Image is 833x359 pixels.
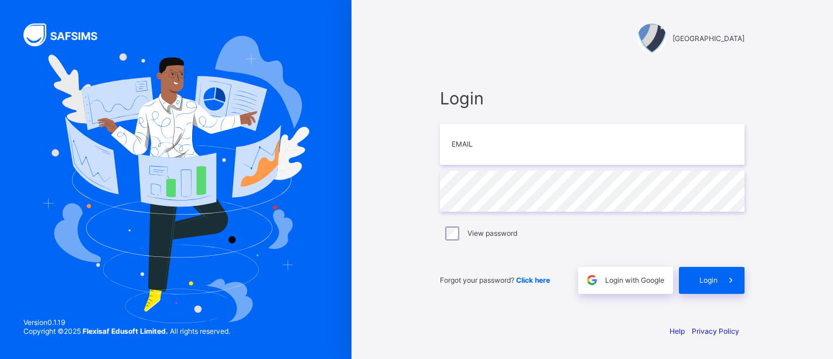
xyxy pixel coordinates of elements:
[692,327,739,336] a: Privacy Policy
[440,88,745,109] span: Login
[83,327,168,336] strong: Flexisaf Edusoft Limited.
[467,229,517,238] label: View password
[605,276,664,285] span: Login with Google
[585,273,599,287] img: google.396cfc9801f0270233282035f929180a.svg
[42,36,309,323] img: Hero Image
[440,276,550,285] span: Forgot your password?
[699,276,718,285] span: Login
[23,327,230,336] span: Copyright © 2025 All rights reserved.
[516,276,550,285] a: Click here
[23,318,230,327] span: Version 0.1.19
[23,23,111,46] img: SAFSIMS Logo
[672,34,745,43] span: [GEOGRAPHIC_DATA]
[670,327,685,336] a: Help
